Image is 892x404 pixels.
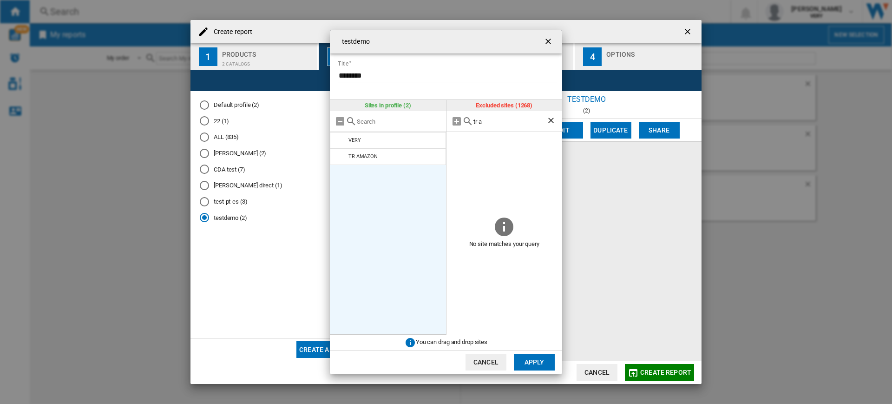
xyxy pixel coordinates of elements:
md-icon: Remove all [334,116,346,127]
div: Excluded sites (1268) [446,100,563,111]
ng-md-icon: Clear search [546,116,557,127]
input: Search [473,118,547,125]
ng-md-icon: getI18NText('BUTTONS.CLOSE_DIALOG') [544,37,555,48]
button: Apply [514,354,555,371]
div: VERY [348,137,361,143]
md-icon: Add all [451,116,462,127]
button: getI18NText('BUTTONS.CLOSE_DIALOG') [540,33,558,51]
span: You can drag and drop sites [416,338,487,345]
div: Sites in profile (2) [330,100,446,111]
button: Cancel [466,354,506,371]
h4: testdemo [337,37,370,46]
div: TR AMAZON [348,153,378,159]
span: No site matches your query [446,238,563,252]
input: Search [357,118,441,125]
